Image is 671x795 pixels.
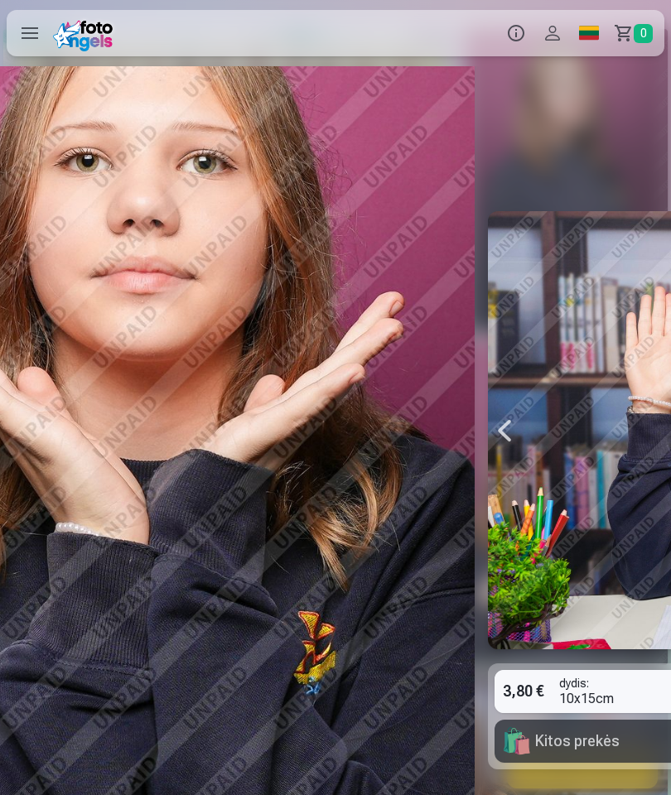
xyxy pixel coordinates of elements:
button: Info [498,10,534,56]
a: Global [571,10,607,56]
div: 10x15cm [559,670,614,713]
span: 0 [634,24,653,43]
a: Krepšelis0 [607,10,664,56]
button: Profilis [534,10,571,56]
strong: dydis : [559,677,589,689]
img: /fa2 [53,15,118,51]
span: 🛍 [501,726,532,756]
div: 3,80 € [495,670,553,713]
span: Kitos prekės [535,734,620,749]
